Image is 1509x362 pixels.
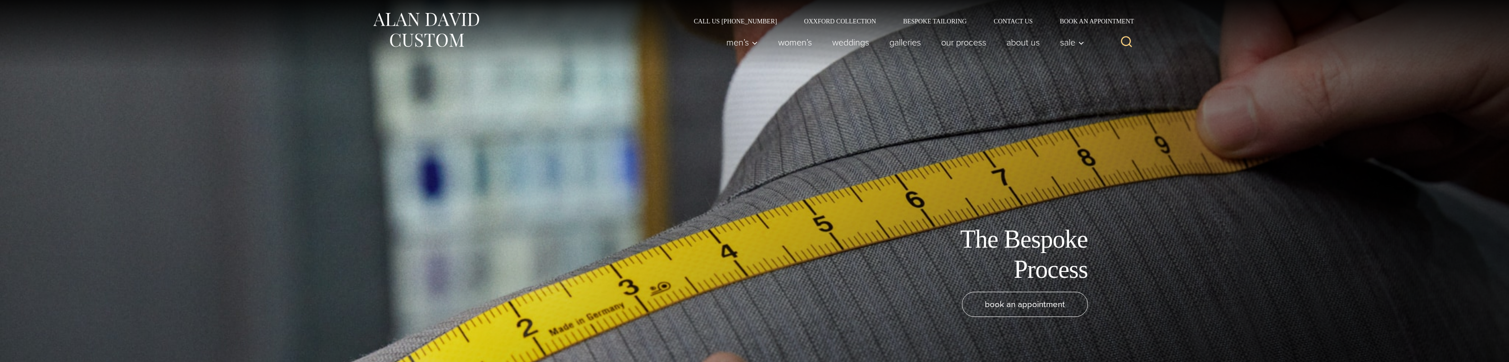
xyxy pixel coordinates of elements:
a: Our Process [931,33,996,51]
a: Call Us [PHONE_NUMBER] [680,18,791,24]
a: weddings [822,33,879,51]
a: Contact Us [980,18,1047,24]
a: Women’s [768,33,822,51]
a: Galleries [879,33,931,51]
a: Bespoke Tailoring [889,18,980,24]
a: Book an Appointment [1046,18,1137,24]
a: Oxxford Collection [790,18,889,24]
span: book an appointment [985,298,1065,311]
span: Sale [1060,38,1084,47]
img: Alan David Custom [372,10,480,50]
span: Men’s [726,38,758,47]
a: About Us [996,33,1050,51]
button: View Search Form [1116,32,1137,53]
a: book an appointment [962,292,1088,317]
h1: The Bespoke Process [885,224,1088,285]
nav: Secondary Navigation [680,18,1137,24]
nav: Primary Navigation [716,33,1089,51]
